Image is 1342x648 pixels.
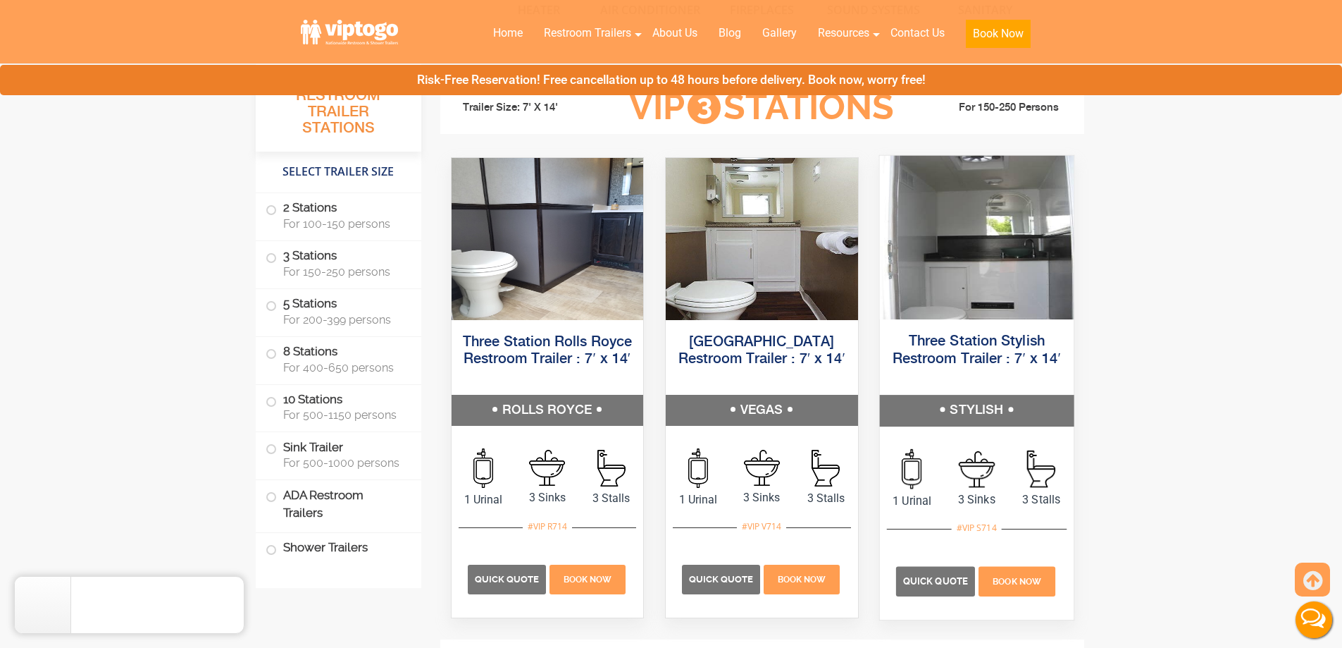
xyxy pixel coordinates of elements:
a: Book Now [762,572,842,585]
button: Book Now [966,20,1031,48]
a: Quick Quote [896,573,977,587]
span: For 100-150 persons [283,217,404,231]
span: For 150-250 persons [283,265,404,279]
label: 10 Stations [266,385,411,429]
h3: All Portable Restroom Trailer Stations [256,67,421,152]
span: Quick Quote [475,574,539,585]
a: Book Now [955,18,1041,56]
img: an icon of urinal [473,448,493,488]
a: Contact Us [880,18,955,49]
li: For 150-250 Persons [917,99,1074,116]
img: Side view of three station restroom trailer with three separate doors with signs [452,158,644,320]
a: Book Now [547,572,627,585]
img: an icon of urinal [688,448,708,488]
span: 3 Stalls [794,490,858,507]
img: an icon of urinal [902,448,921,489]
span: 1 Urinal [452,491,516,508]
span: 3 [688,91,721,124]
span: Quick Quote [903,575,968,586]
img: an icon of stall [1027,450,1055,487]
h5: STYLISH [879,395,1073,426]
img: an icon of stall [597,450,626,487]
span: 3 Sinks [730,489,794,506]
div: #VIP S714 [952,518,1002,537]
a: About Us [642,18,708,49]
span: 3 Stalls [579,490,643,507]
li: Trailer Size: 7' X 14' [450,87,608,129]
span: For 500-1000 persons [283,456,404,470]
span: Book Now [778,575,826,585]
span: 1 Urinal [879,492,944,509]
span: For 500-1150 persons [283,408,404,422]
h3: VIP Stations [607,88,916,127]
label: 2 Stations [266,193,411,237]
img: an icon of stall [812,450,840,487]
img: an icon of sink [529,450,565,486]
a: Quick Quote [682,572,762,585]
button: Live Chat [1286,592,1342,648]
span: Book Now [993,576,1041,586]
a: [GEOGRAPHIC_DATA] Restroom Trailer : 7′ x 14′ [678,335,845,367]
div: #VIP R714 [523,518,572,536]
a: Three Station Rolls Royce Restroom Trailer : 7′ x 14′ [463,335,632,367]
span: Book Now [564,575,611,585]
img: an icon of sink [958,451,995,487]
a: Three Station Stylish Restroom Trailer : 7′ x 14′ [893,334,1061,366]
span: Quick Quote [689,574,753,585]
img: Side view of three station restroom trailer with three separate doors with signs [879,155,1073,319]
a: Home [483,18,533,49]
h5: ROLLS ROYCE [452,395,644,426]
a: Blog [708,18,752,49]
span: For 200-399 persons [283,313,404,326]
a: Quick Quote [468,572,548,585]
a: Resources [807,18,880,49]
label: 8 Stations [266,337,411,381]
label: ADA Restroom Trailers [266,480,411,528]
a: Book Now [976,573,1057,587]
span: For 400-650 persons [283,361,404,374]
label: 3 Stations [266,241,411,285]
h4: Select Trailer Size [256,159,421,185]
label: 5 Stations [266,289,411,333]
span: 3 Sinks [515,489,579,506]
span: 3 Sinks [944,491,1009,508]
a: Gallery [752,18,807,49]
a: Restroom Trailers [533,18,642,49]
span: 3 Stalls [1009,491,1074,508]
div: #VIP V714 [737,518,786,536]
img: an icon of sink [744,450,780,486]
h5: VEGAS [666,395,858,426]
label: Shower Trailers [266,533,411,563]
span: 1 Urinal [666,491,730,508]
img: Side view of three station restroom trailer with three separate doors with signs [666,158,858,320]
label: Sink Trailer [266,432,411,476]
